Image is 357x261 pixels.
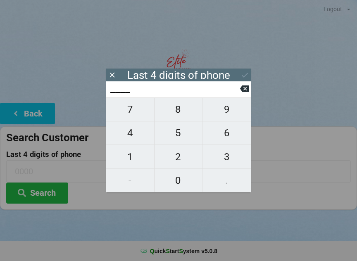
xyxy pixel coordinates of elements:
span: 0 [155,172,202,189]
button: 0 [155,169,203,192]
button: 6 [202,121,251,145]
button: 7 [106,97,155,121]
span: 8 [155,101,202,118]
div: Last 4 digits of phone [127,71,230,79]
button: 3 [202,145,251,168]
span: 5 [155,124,202,142]
button: 9 [202,97,251,121]
button: 8 [155,97,203,121]
button: 2 [155,145,203,168]
span: 3 [202,148,251,166]
span: 2 [155,148,202,166]
button: 4 [106,121,155,145]
span: 1 [106,148,154,166]
span: 6 [202,124,251,142]
span: 7 [106,101,154,118]
span: 9 [202,101,251,118]
span: 4 [106,124,154,142]
button: 5 [155,121,203,145]
button: 1 [106,145,155,168]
